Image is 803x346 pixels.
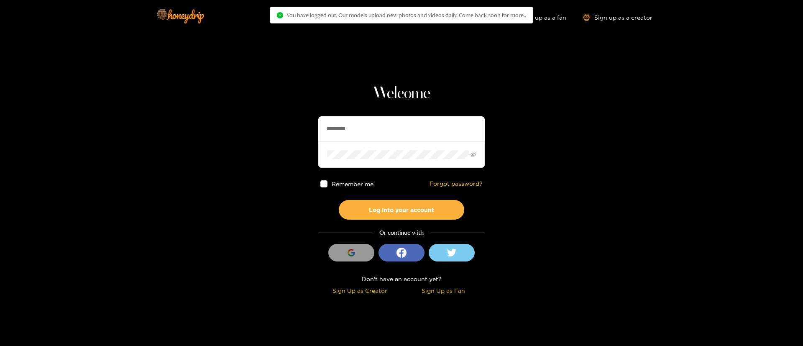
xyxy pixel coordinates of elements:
div: Or continue with [318,228,485,238]
span: Remember me [332,181,373,187]
a: Sign up as a creator [583,14,652,21]
div: Sign Up as Fan [404,286,483,295]
span: You have logged out. Our models upload new photos and videos daily. Come back soon for more.. [286,12,526,18]
span: eye-invisible [471,152,476,157]
a: Forgot password? [430,180,483,187]
a: Sign up as a fan [509,14,566,21]
div: Sign Up as Creator [320,286,399,295]
button: Log into your account [339,200,464,220]
span: check-circle [277,12,283,18]
div: Don't have an account yet? [318,274,485,284]
h1: Welcome [318,84,485,104]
